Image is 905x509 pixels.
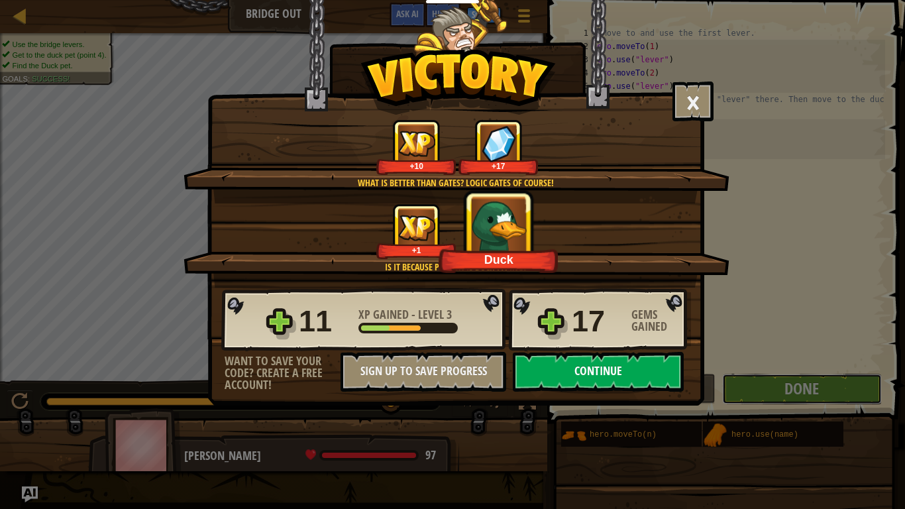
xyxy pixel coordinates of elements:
span: XP Gained [358,306,411,323]
button: Sign Up to Save Progress [341,352,506,392]
div: Is it because Python is duck-typing? [246,260,665,274]
div: Duck [443,252,555,267]
div: - [358,309,452,321]
span: 3 [447,306,452,323]
img: Gems Gained [482,125,516,162]
img: New Item [472,198,527,253]
div: +10 [379,161,454,171]
div: +17 [461,161,536,171]
div: Want to save your code? Create a free account! [225,355,341,391]
div: What is better than gates? Logic gates of course! [246,176,665,190]
button: × [672,82,714,121]
img: Victory [360,49,556,115]
div: 17 [572,300,623,343]
div: 11 [299,300,350,343]
div: Gems Gained [631,309,691,333]
div: +1 [379,245,454,255]
img: XP Gained [398,215,435,241]
button: Continue [513,352,684,392]
span: Level [415,306,447,323]
img: XP Gained [398,131,435,156]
